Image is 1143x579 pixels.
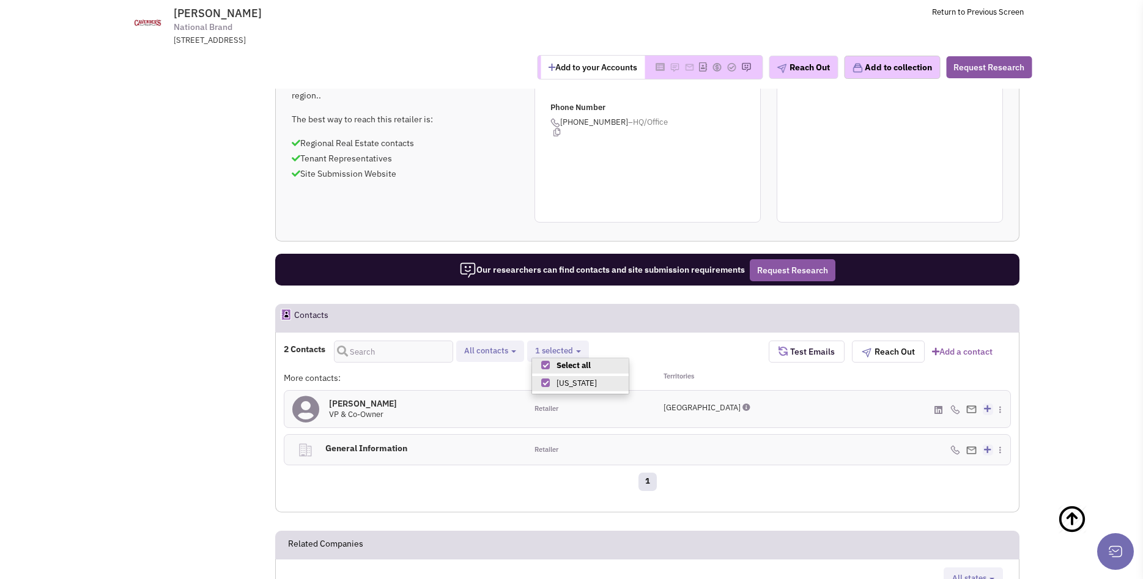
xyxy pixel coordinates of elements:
[464,345,508,356] span: All contacts
[329,398,397,409] h4: [PERSON_NAME]
[664,402,741,413] span: [GEOGRAPHIC_DATA]
[727,62,736,72] img: Please add to your accounts
[946,56,1032,78] button: Request Research
[550,102,760,114] p: Phone Number
[292,168,518,180] p: Site Submission Website
[966,446,977,454] img: Email%20Icon.png
[628,117,668,127] span: –HQ/Office
[670,62,679,72] img: Please add to your accounts
[741,62,751,72] img: Please add to your accounts
[541,56,645,79] button: Add to your Accounts
[535,404,558,414] span: Retailer
[334,341,453,363] input: Search
[294,304,328,331] h2: Contacts
[174,21,232,34] span: National Brand
[852,62,863,73] img: icon-collection-lavender.png
[788,346,835,357] span: Test Emails
[292,113,518,125] p: The best way to reach this retailer is:
[638,473,657,491] a: 1
[532,358,629,374] label: Select all
[966,405,977,413] img: Email%20Icon.png
[459,262,476,279] img: icon-researcher-20.png
[284,372,526,384] div: More contacts:
[535,445,558,455] span: Retailer
[459,264,745,275] span: Our researchers can find contacts and site submission requirements
[292,152,518,164] p: Tenant Representatives
[777,64,786,73] img: plane.png
[932,345,993,358] a: Add a contact
[550,117,760,136] span: [PHONE_NUMBER]
[461,345,520,358] button: All contacts
[852,341,925,363] button: Reach Out
[292,137,518,149] p: Regional Real Estate contacts
[950,445,960,455] img: icon-phone.png
[532,376,629,391] label: Texas
[1057,492,1119,572] a: Back To Top
[531,345,585,358] button: 1 selected
[174,6,262,20] span: [PERSON_NAME]
[535,345,573,356] span: 1 selected
[527,372,648,384] div: Role
[769,341,845,363] button: Test Emails
[329,409,383,419] span: VP & Co-Owner
[648,372,769,384] div: Territories
[712,62,722,72] img: Please add to your accounts
[284,344,325,355] h4: 2 Contacts
[750,259,835,281] button: Request Research
[769,56,838,79] button: Reach Out
[550,118,560,128] img: icon-phone.png
[950,405,960,415] img: icon-phone.png
[862,348,871,358] img: plane.png
[844,56,940,79] button: Add to collection
[932,7,1024,17] a: Return to Previous Screen
[174,35,493,46] div: [STREET_ADDRESS]
[288,531,363,558] h2: Related Companies
[297,442,313,458] img: clarity_building-linegeneral.png
[321,435,506,462] h4: General Information
[684,62,694,72] img: Please add to your accounts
